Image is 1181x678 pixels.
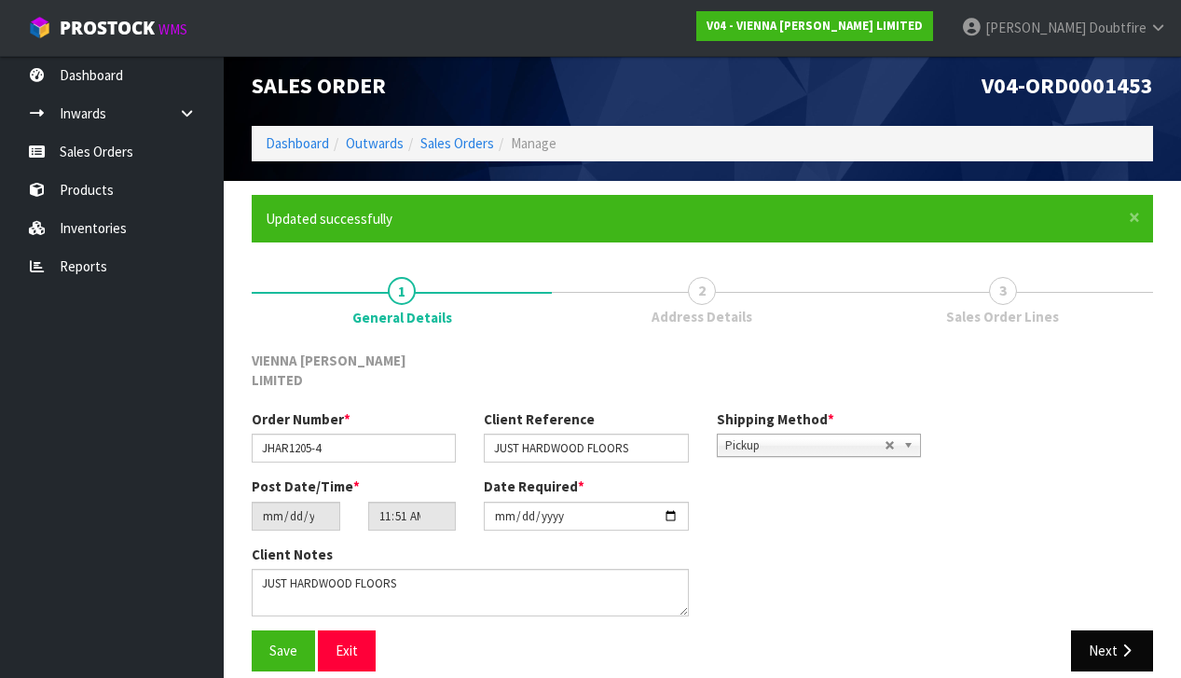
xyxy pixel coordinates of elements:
[688,277,716,305] span: 2
[158,21,187,38] small: WMS
[252,409,350,429] label: Order Number
[60,16,155,40] span: ProStock
[252,477,360,496] label: Post Date/Time
[717,409,834,429] label: Shipping Method
[1071,630,1153,671] button: Next
[252,71,386,100] span: Sales Order
[252,630,315,671] button: Save
[511,134,556,152] span: Manage
[989,277,1017,305] span: 3
[252,352,406,389] span: VIENNA [PERSON_NAME] LIMITED
[266,134,329,152] a: Dashboard
[707,18,923,34] strong: V04 - VIENNA [PERSON_NAME] LIMITED
[352,308,452,327] span: General Details
[252,434,456,463] input: Order Number
[985,19,1086,36] span: [PERSON_NAME]
[946,307,1059,326] span: Sales Order Lines
[484,477,584,496] label: Date Required
[1089,19,1147,36] span: Doubtfire
[420,134,494,152] a: Sales Orders
[346,134,404,152] a: Outwards
[484,434,688,463] input: Client Reference
[1129,204,1140,230] span: ×
[266,210,392,228] span: Updated successfully
[269,642,297,659] span: Save
[652,307,752,326] span: Address Details
[484,409,595,429] label: Client Reference
[982,71,1153,100] span: V04-ORD0001453
[28,16,51,39] img: cube-alt.png
[318,630,376,671] button: Exit
[252,545,333,564] label: Client Notes
[725,435,885,457] span: Pickup
[388,277,416,305] span: 1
